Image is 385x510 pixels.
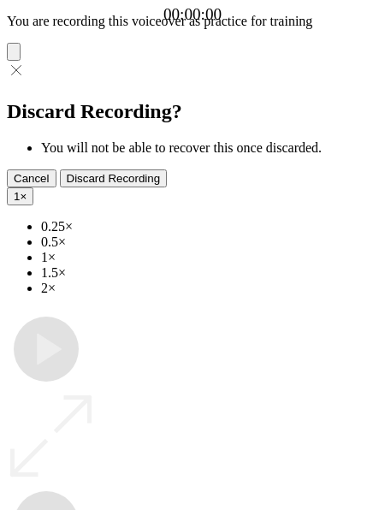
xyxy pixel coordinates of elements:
li: You will not be able to recover this once discarded. [41,140,378,156]
button: Discard Recording [60,169,168,187]
button: Cancel [7,169,56,187]
span: 1 [14,190,20,203]
a: 00:00:00 [163,5,222,24]
button: 1× [7,187,33,205]
li: 0.25× [41,219,378,234]
li: 2× [41,281,378,296]
li: 1.5× [41,265,378,281]
p: You are recording this voiceover as practice for training [7,14,378,29]
h2: Discard Recording? [7,100,378,123]
li: 1× [41,250,378,265]
li: 0.5× [41,234,378,250]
